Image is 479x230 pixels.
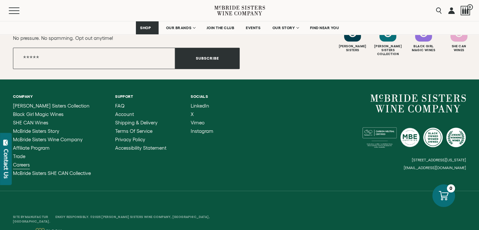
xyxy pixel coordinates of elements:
a: Careers [13,162,91,167]
span: Account [115,111,134,117]
button: Subscribe [175,48,240,69]
span: EVENTS [246,26,260,30]
a: EVENTS [242,21,265,34]
div: She Can Wines [442,44,476,52]
a: Black Girl Magic Wines [13,112,91,117]
span: McBride Sisters Story [13,128,59,134]
a: FAQ [115,103,166,109]
a: Follow Black Girl Magic Wines on Instagram Black GirlMagic Wines [407,25,440,52]
a: Follow SHE CAN Wines on Instagram She CanWines [442,25,476,52]
a: Accessibility Statement [115,145,166,151]
span: SHE CAN Wines [13,120,48,125]
a: Follow McBride Sisters on Instagram [PERSON_NAME]Sisters [336,25,369,52]
a: FIND NEAR YOU [306,21,343,34]
a: Affiliate Program [13,145,91,151]
span: Black Girl Magic Wines [13,111,64,117]
div: 0 [447,184,455,192]
span: McBride Sisters Wine Company [13,137,83,142]
a: OUR BRANDS [162,21,199,34]
span: JOIN THE CLUB [207,26,234,30]
a: McBride Sisters Wine Company [370,94,466,112]
a: SHOP [136,21,159,34]
a: McBride Sisters SHE CAN Collective [13,171,91,176]
div: [PERSON_NAME] Sisters [336,44,369,52]
span: Site By [13,215,49,219]
a: Account [115,112,166,117]
div: Black Girl Magic Wines [407,44,440,52]
a: McBride Sisters Wine Company [13,137,91,142]
span: LinkedIn [191,103,209,109]
a: OUR STORY [268,21,303,34]
a: McBride Sisters Story [13,129,91,134]
span: OUR BRANDS [166,26,191,30]
span: Vimeo [191,120,205,125]
span: Shipping & Delivery [115,120,158,125]
small: [STREET_ADDRESS][US_STATE] [412,158,466,162]
span: Privacy Policy [115,137,145,142]
span: Accessibility Statement [115,145,166,151]
span: [PERSON_NAME] Sisters Collection [13,103,90,109]
div: [PERSON_NAME] Sisters Collection [371,44,405,56]
a: Privacy Policy [115,137,166,142]
small: [EMAIL_ADDRESS][DOMAIN_NAME] [404,166,466,170]
a: Terms of Service [115,129,166,134]
span: Instagram [191,128,213,134]
span: FAQ [115,103,125,109]
span: Trade [13,154,25,159]
a: McBride Sisters Collection [13,103,91,109]
a: Manufactur [25,215,48,219]
a: Instagram [191,129,213,134]
div: Contact Us [3,149,9,178]
a: X [191,112,213,117]
button: Mobile Menu Trigger [9,7,32,14]
span: Careers [13,162,30,167]
span: Terms of Service [115,128,152,134]
span: SHOP [140,26,151,30]
a: SHE CAN Wines [13,120,91,125]
a: Follow McBride Sisters Collection on Instagram [PERSON_NAME] SistersCollection [371,25,405,56]
a: Shipping & Delivery [115,120,166,125]
span: OUR STORY [272,26,295,30]
a: Trade [13,154,91,159]
a: LinkedIn [191,103,213,109]
span: FIND NEAR YOU [310,26,339,30]
span: 0 [467,4,473,10]
a: JOIN THE CLUB [202,21,239,34]
a: Vimeo [191,120,213,125]
span: Affiliate Program [13,145,50,151]
input: Email [13,48,175,69]
span: X [191,111,194,117]
span: Enjoy Responsibly. ©2025 [PERSON_NAME] Sisters Wine Company, [GEOGRAPHIC_DATA], [GEOGRAPHIC_DATA]. [13,215,210,223]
